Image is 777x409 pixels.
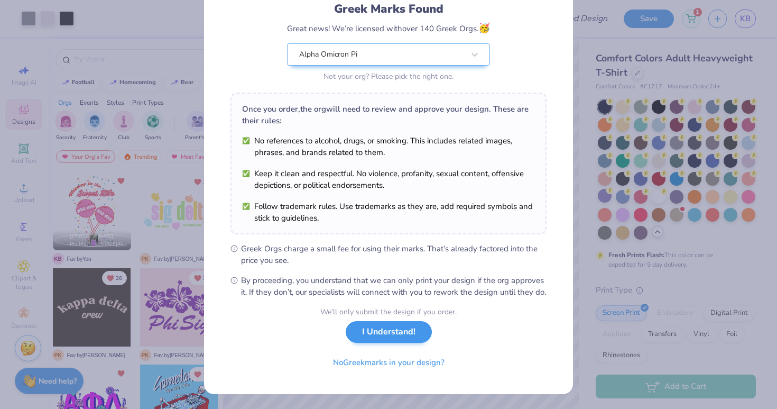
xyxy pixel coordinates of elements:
button: NoGreekmarks in your design? [324,352,454,374]
div: Once you order, the org will need to review and approve your design. These are their rules: [242,103,535,126]
div: Greek Marks Found [287,1,490,17]
li: No references to alcohol, drugs, or smoking. This includes related images, phrases, and brands re... [242,135,535,158]
span: 🥳 [478,22,490,34]
span: Greek Orgs charge a small fee for using their marks. That’s already factored into the price you see. [241,243,547,266]
div: Great news! We’re licensed with over 140 Greek Orgs. [287,21,490,35]
li: Follow trademark rules. Use trademarks as they are, add required symbols and stick to guidelines. [242,201,535,224]
span: By proceeding, you understand that we can only print your design if the org approves it. If they ... [241,275,547,298]
div: We’ll only submit the design if you order. [320,306,457,317]
div: Not your org? Please pick the right one. [287,71,490,82]
button: I Understand! [346,321,432,343]
li: Keep it clean and respectful. No violence, profanity, sexual content, offensive depictions, or po... [242,168,535,191]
